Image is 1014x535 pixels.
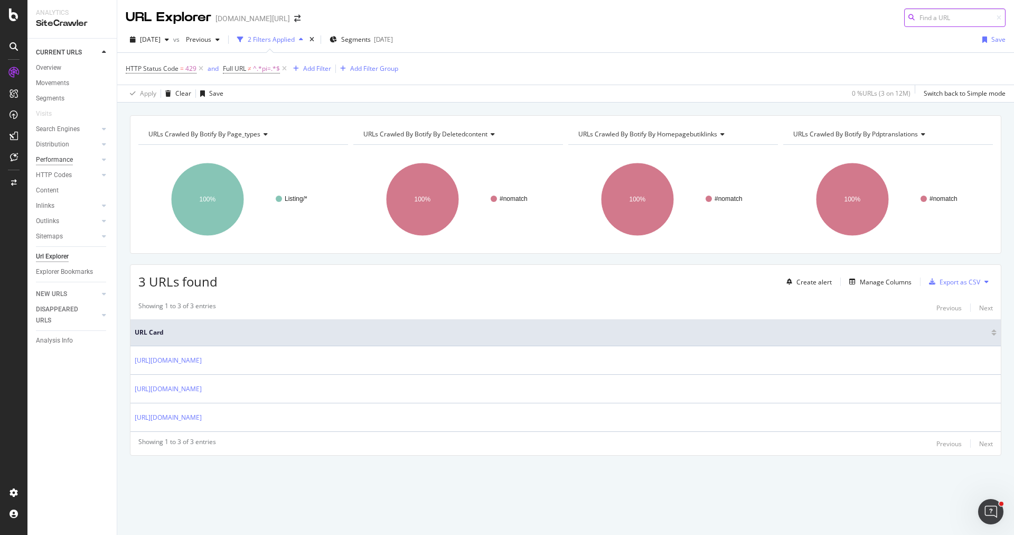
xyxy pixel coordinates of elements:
[307,34,316,45] div: times
[36,289,67,300] div: NEW URLS
[223,64,246,73] span: Full URL
[233,31,307,48] button: 2 Filters Applied
[36,251,109,262] a: Url Explorer
[36,62,61,73] div: Overview
[146,126,339,143] h4: URLs Crawled By Botify By page_types
[126,85,156,102] button: Apply
[138,437,216,450] div: Showing 1 to 3 of 3 entries
[173,35,182,44] span: vs
[248,35,295,44] div: 2 Filters Applied
[135,328,989,337] span: URL Card
[36,335,73,346] div: Analysis Info
[36,124,99,135] a: Search Engines
[715,195,743,202] text: #nomatch
[374,35,393,44] div: [DATE]
[294,15,301,22] div: arrow-right-arrow-left
[783,153,993,245] svg: A chart.
[860,278,912,287] div: Manage Columns
[36,216,99,227] a: Outlinks
[36,289,99,300] a: NEW URLS
[845,275,912,288] button: Manage Columns
[138,301,216,314] div: Showing 1 to 3 of 3 entries
[978,31,1006,48] button: Save
[36,78,109,89] a: Movements
[138,153,348,245] svg: A chart.
[289,62,331,75] button: Add Filter
[36,139,69,150] div: Distribution
[782,273,832,290] button: Create alert
[353,153,563,245] svg: A chart.
[36,304,99,326] a: DISAPPEARED URLS
[36,185,59,196] div: Content
[844,196,861,203] text: 100%
[350,64,398,73] div: Add Filter Group
[36,251,69,262] div: Url Explorer
[936,301,962,314] button: Previous
[285,195,307,202] text: Listing/*
[325,31,397,48] button: Segments[DATE]
[936,439,962,448] div: Previous
[791,126,983,143] h4: URLs Crawled By Botify By pdptranslations
[248,64,251,73] span: ≠
[36,304,89,326] div: DISAPPEARED URLS
[208,63,219,73] button: and
[361,126,553,143] h4: URLs Crawled By Botify By deletedcontent
[796,278,832,287] div: Create alert
[793,130,918,139] span: URLs Crawled By Botify By pdptranslations
[36,185,109,196] a: Content
[135,355,202,366] a: [URL][DOMAIN_NAME]
[978,499,1003,524] iframe: Intercom live chat
[126,64,179,73] span: HTTP Status Code
[36,170,99,181] a: HTTP Codes
[200,196,216,203] text: 100%
[36,124,80,135] div: Search Engines
[36,78,69,89] div: Movements
[36,216,59,227] div: Outlinks
[209,89,223,98] div: Save
[36,200,99,211] a: Inlinks
[363,130,487,139] span: URLs Crawled By Botify By deletedcontent
[175,89,191,98] div: Clear
[936,437,962,450] button: Previous
[36,266,109,278] a: Explorer Bookmarks
[215,13,290,24] div: [DOMAIN_NAME][URL]
[36,266,93,278] div: Explorer Bookmarks
[415,196,431,203] text: 100%
[852,89,910,98] div: 0 % URLs ( 3 on 12M )
[36,47,99,58] a: CURRENT URLS
[36,93,109,104] a: Segments
[979,301,993,314] button: Next
[904,8,1006,27] input: Find a URL
[161,85,191,102] button: Clear
[576,126,768,143] h4: URLs Crawled By Botify By homepagebutiklinks
[182,35,211,44] span: Previous
[208,64,219,73] div: and
[36,47,82,58] div: CURRENT URLS
[138,273,218,290] span: 3 URLs found
[196,85,223,102] button: Save
[568,153,778,245] svg: A chart.
[991,35,1006,44] div: Save
[336,62,398,75] button: Add Filter Group
[919,85,1006,102] button: Switch back to Simple mode
[979,303,993,312] div: Next
[925,273,980,290] button: Export as CSV
[148,130,260,139] span: URLs Crawled By Botify By page_types
[979,439,993,448] div: Next
[140,89,156,98] div: Apply
[630,196,646,203] text: 100%
[126,8,211,26] div: URL Explorer
[182,31,224,48] button: Previous
[185,61,196,76] span: 429
[303,64,331,73] div: Add Filter
[36,8,108,17] div: Analytics
[135,412,202,423] a: [URL][DOMAIN_NAME]
[36,62,109,73] a: Overview
[36,93,64,104] div: Segments
[36,335,109,346] a: Analysis Info
[500,195,528,202] text: #nomatch
[341,35,371,44] span: Segments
